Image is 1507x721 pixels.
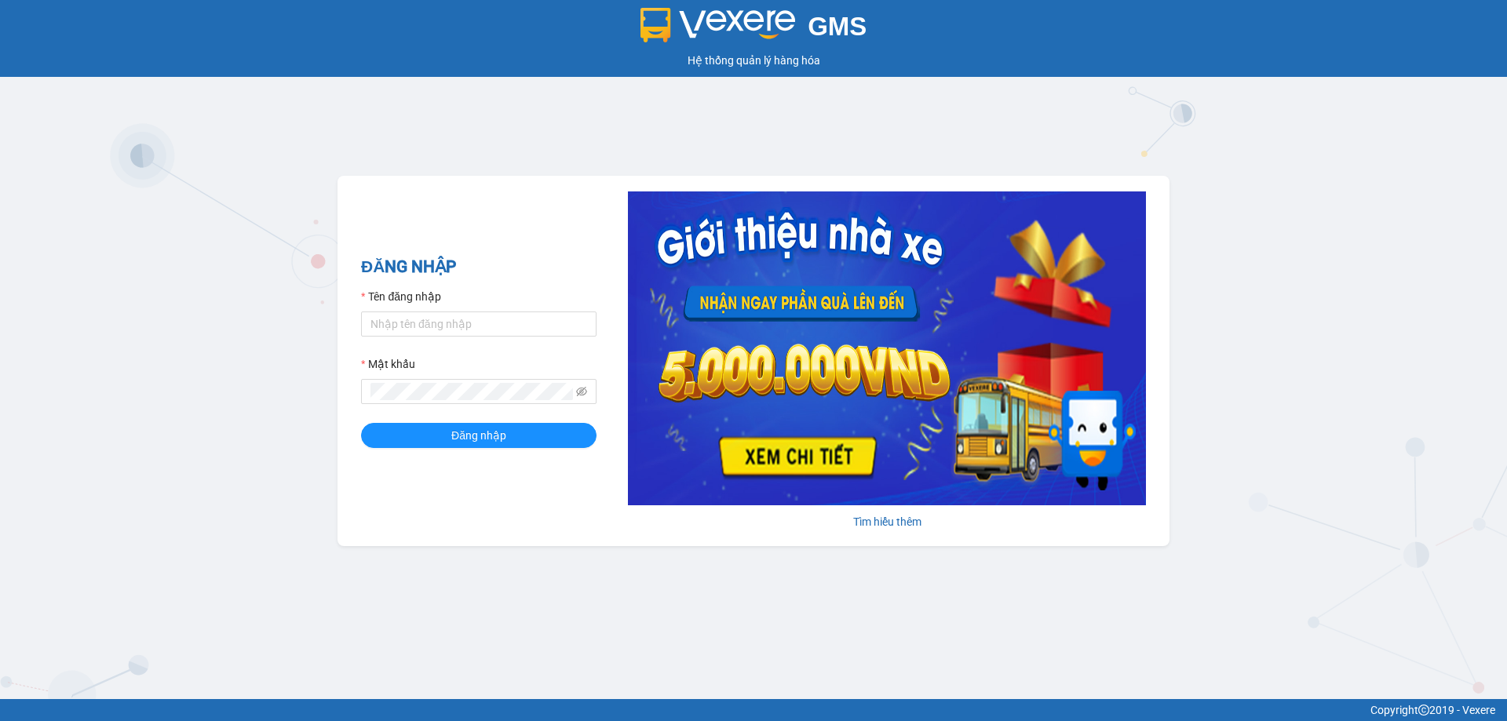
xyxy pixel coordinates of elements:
span: eye-invisible [576,386,587,397]
img: logo 2 [640,8,796,42]
a: GMS [640,24,867,36]
div: Hệ thống quản lý hàng hóa [4,52,1503,69]
img: banner-0 [628,191,1146,505]
span: copyright [1418,705,1429,716]
label: Tên đăng nhập [361,288,441,305]
button: Đăng nhập [361,423,597,448]
span: GMS [808,12,867,41]
label: Mật khẩu [361,355,415,373]
span: Đăng nhập [451,427,506,444]
div: Tìm hiểu thêm [628,513,1146,530]
input: Mật khẩu [370,383,573,400]
h2: ĐĂNG NHẬP [361,254,597,280]
div: Copyright 2019 - Vexere [12,701,1495,719]
input: Tên đăng nhập [361,311,597,337]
